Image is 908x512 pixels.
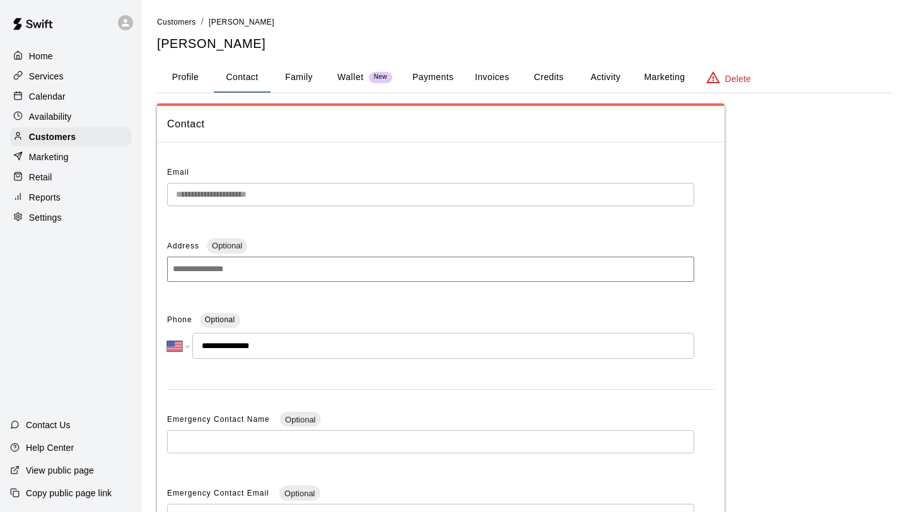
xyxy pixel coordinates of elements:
p: View public page [26,464,94,477]
a: Availability [10,107,132,126]
a: Customers [10,127,132,146]
li: / [201,15,204,28]
p: Calendar [29,90,66,103]
a: Marketing [10,148,132,166]
a: Services [10,67,132,86]
h5: [PERSON_NAME] [157,35,893,52]
p: Customers [29,131,76,143]
button: Invoices [463,62,520,93]
span: Optional [207,241,247,250]
span: Optional [205,315,235,324]
p: Home [29,50,53,62]
p: Marketing [29,151,69,163]
p: Help Center [26,441,74,454]
p: Settings [29,211,62,224]
button: Payments [402,62,463,93]
span: Customers [157,18,196,26]
div: The email of an existing customer can only be changed by the customer themselves at https://book.... [167,183,694,206]
div: basic tabs example [157,62,893,93]
a: Retail [10,168,132,187]
p: Wallet [337,71,364,84]
a: Settings [10,208,132,227]
a: Calendar [10,87,132,106]
span: Email [167,168,189,177]
span: Optional [279,489,320,498]
a: Home [10,47,132,66]
button: Profile [157,62,214,93]
p: Services [29,70,64,83]
button: Marketing [634,62,695,93]
span: New [369,73,392,81]
p: Delete [725,73,751,85]
span: Address [167,241,199,250]
span: Emergency Contact Email [167,489,272,497]
a: Customers [157,16,196,26]
button: Family [271,62,327,93]
p: Availability [29,110,72,123]
p: Retail [29,171,52,183]
p: Contact Us [26,419,71,431]
span: Optional [280,415,320,424]
span: Emergency Contact Name [167,415,272,424]
span: Contact [167,116,714,132]
nav: breadcrumb [157,15,893,29]
button: Activity [577,62,634,93]
a: Reports [10,188,132,207]
span: Phone [167,310,192,330]
button: Contact [214,62,271,93]
button: Credits [520,62,577,93]
span: [PERSON_NAME] [209,18,274,26]
p: Reports [29,191,61,204]
p: Copy public page link [26,487,112,499]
